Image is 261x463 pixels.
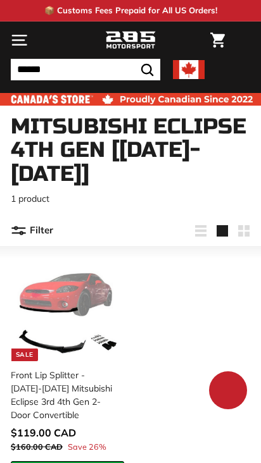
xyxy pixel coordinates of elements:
p: 1 product [11,192,250,206]
div: Sale [11,349,38,361]
img: Logo_285_Motorsport_areodynamics_components [105,30,156,51]
button: Filter [11,216,53,246]
input: Search [11,59,160,80]
span: $119.00 CAD [11,426,76,439]
span: Save 26% [68,441,106,453]
div: Front Lip Splitter - [DATE]-[DATE] Mitsubishi Eclipse 3rd 4th Gen 2-Door Convertible [11,369,117,422]
h1: Mitsubishi Eclipse 4th Gen [[DATE]-[DATE]] [11,115,250,186]
img: eclipse lip [15,257,120,362]
inbox-online-store-chat: Shopify online store chat [205,371,251,412]
a: Cart [204,22,231,58]
span: $160.00 CAD [11,441,63,452]
a: Sale eclipse lip Front Lip Splitter - [DATE]-[DATE] Mitsubishi Eclipse 3rd 4th Gen 2-Door Convert... [11,252,124,461]
p: 📦 Customs Fees Prepaid for All US Orders! [44,4,217,17]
